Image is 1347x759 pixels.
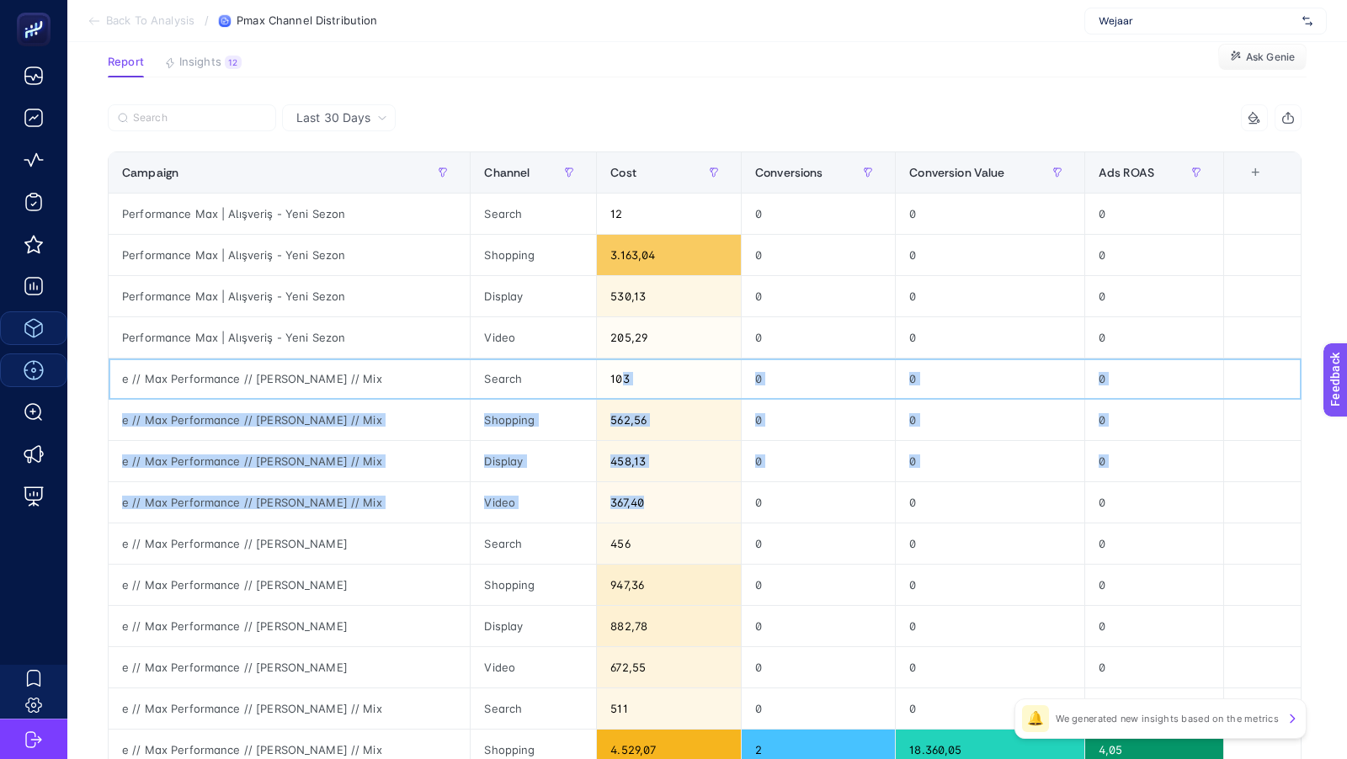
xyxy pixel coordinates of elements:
[742,358,895,399] div: 0
[109,235,470,275] div: Performance Max | Alışveriş - Yeni Sezon
[896,688,1084,729] div: 0
[742,606,895,646] div: 0
[109,688,470,729] div: e // Max Performance // [PERSON_NAME] // Mix
[1099,14,1296,28] span: Wejaar
[484,166,530,179] span: Channel
[109,194,470,234] div: Performance Max | Alışveriş - Yeni Sezon
[133,112,266,125] input: Search
[471,194,596,234] div: Search
[1239,166,1271,179] div: +
[122,166,178,179] span: Campaign
[1085,523,1223,564] div: 0
[471,523,596,564] div: Search
[225,56,242,69] div: 12
[742,441,895,481] div: 0
[1085,688,1223,729] div: 0
[471,606,596,646] div: Display
[896,523,1084,564] div: 0
[1085,276,1223,316] div: 0
[597,565,741,605] div: 947,36
[896,441,1084,481] div: 0
[597,688,741,729] div: 511
[1085,482,1223,523] div: 0
[896,317,1084,358] div: 0
[1085,194,1223,234] div: 0
[597,358,741,399] div: 103
[742,647,895,687] div: 0
[597,400,741,440] div: 562,56
[108,56,144,69] span: Report
[896,400,1084,440] div: 0
[109,523,470,564] div: e // Max Performance // [PERSON_NAME]
[742,482,895,523] div: 0
[597,523,741,564] div: 456
[597,606,741,646] div: 882,78
[109,276,470,316] div: Performance Max | Alışveriş - Yeni Sezon
[755,166,823,179] span: Conversions
[597,317,741,358] div: 205,29
[1099,166,1154,179] span: Ads ROAS
[610,166,636,179] span: Cost
[205,13,209,27] span: /
[896,358,1084,399] div: 0
[742,688,895,729] div: 0
[471,482,596,523] div: Video
[896,606,1084,646] div: 0
[742,235,895,275] div: 0
[597,647,741,687] div: 672,55
[109,317,470,358] div: Performance Max | Alışveriş - Yeni Sezon
[106,14,194,28] span: Back To Analysis
[109,647,470,687] div: e // Max Performance // [PERSON_NAME]
[896,235,1084,275] div: 0
[471,400,596,440] div: Shopping
[109,358,470,399] div: e // Max Performance // [PERSON_NAME] // Mix
[296,109,370,126] span: Last 30 Days
[742,276,895,316] div: 0
[109,482,470,523] div: e // Max Performance // [PERSON_NAME] // Mix
[10,5,64,19] span: Feedback
[1246,50,1295,64] span: Ask Genie
[1085,606,1223,646] div: 0
[1085,317,1223,358] div: 0
[1085,441,1223,481] div: 0
[109,441,470,481] div: e // Max Performance // [PERSON_NAME] // Mix
[1085,647,1223,687] div: 0
[471,358,596,399] div: Search
[1218,44,1307,71] button: Ask Genie
[237,14,377,28] span: Pmax Channel Distribution
[471,647,596,687] div: Video
[179,56,221,69] span: Insights
[471,441,596,481] div: Display
[471,276,596,316] div: Display
[1085,235,1223,275] div: 0
[896,482,1084,523] div: 0
[742,317,895,358] div: 0
[742,523,895,564] div: 0
[1022,705,1049,732] div: 🔔
[896,565,1084,605] div: 0
[1085,358,1223,399] div: 0
[109,606,470,646] div: e // Max Performance // [PERSON_NAME]
[471,688,596,729] div: Search
[896,276,1084,316] div: 0
[471,317,596,358] div: Video
[597,235,741,275] div: 3.163,04
[896,647,1084,687] div: 0
[109,565,470,605] div: e // Max Performance // [PERSON_NAME]
[1056,712,1279,725] p: We generated new insights based on the metrics
[109,400,470,440] div: e // Max Performance // [PERSON_NAME] // Mix
[597,194,741,234] div: 12
[597,276,741,316] div: 530,13
[597,482,741,523] div: 367,40
[742,194,895,234] div: 0
[896,194,1084,234] div: 0
[471,235,596,275] div: Shopping
[471,565,596,605] div: Shopping
[1085,400,1223,440] div: 0
[742,400,895,440] div: 0
[909,166,1004,179] span: Conversion Value
[1238,166,1251,203] div: 6 items selected
[597,441,741,481] div: 458,13
[742,565,895,605] div: 0
[1085,565,1223,605] div: 0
